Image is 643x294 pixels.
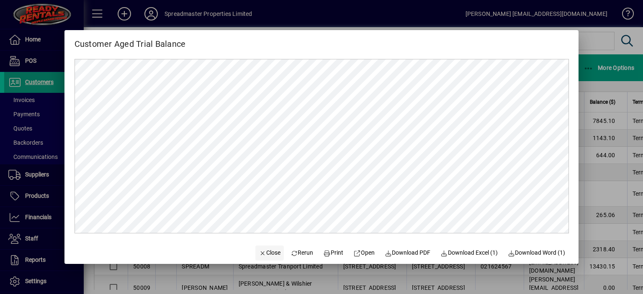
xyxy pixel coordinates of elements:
[437,245,501,261] button: Download Excel (1)
[320,245,347,261] button: Print
[259,248,280,257] span: Close
[440,248,498,257] span: Download Excel (1)
[291,248,314,257] span: Rerun
[381,245,434,261] a: Download PDF
[350,245,378,261] a: Open
[508,248,566,257] span: Download Word (1)
[64,30,196,51] h2: Customer Aged Trial Balance
[255,245,284,261] button: Close
[324,248,344,257] span: Print
[504,245,569,261] button: Download Word (1)
[385,248,431,257] span: Download PDF
[353,248,375,257] span: Open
